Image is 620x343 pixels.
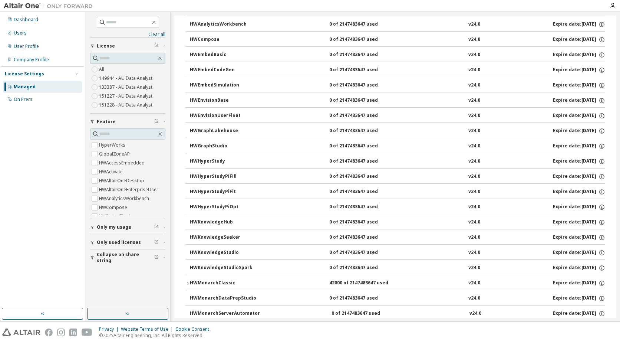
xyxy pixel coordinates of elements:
label: HWActivate [99,167,124,176]
span: Clear filter [154,224,159,230]
button: HWMonarchClassic42000 of 2147483647 usedv24.0Expire date:[DATE] [185,275,605,291]
span: Only my usage [97,224,131,230]
span: Collapse on share string [97,252,154,264]
div: 42000 of 2147483647 used [329,280,396,287]
div: 0 of 2147483647 used [332,310,398,317]
div: HWAnalyticsWorkbench [190,21,257,28]
div: v24.0 [468,143,480,150]
div: v24.0 [468,204,480,210]
label: HWAltairOneEnterpriseUser [99,185,160,194]
div: Company Profile [14,57,49,63]
button: HWKnowledgeHub0 of 2147483647 usedv24.0Expire date:[DATE] [190,214,605,231]
button: HWMonarchDataPrepStudio0 of 2147483647 usedv24.0Expire date:[DATE] [190,290,605,307]
div: 0 of 2147483647 used [329,97,396,104]
div: HWEmbedBasic [190,52,257,58]
div: v24.0 [468,234,480,241]
div: 0 of 2147483647 used [329,82,396,89]
button: HWEmbedCodeGen0 of 2147483647 usedv24.0Expire date:[DATE] [190,62,605,78]
div: 0 of 2147483647 used [329,21,396,28]
div: Expire date: [DATE] [553,295,605,302]
div: Dashboard [14,17,38,23]
div: Users [14,30,27,36]
div: Expire date: [DATE] [553,128,605,134]
label: 151228 - AU Data Analyst [99,101,154,110]
div: Expire date: [DATE] [553,112,605,119]
button: Only my usage [90,219,165,235]
label: 133387 - AU Data Analyst [99,83,154,92]
div: HWEmbedSimulation [190,82,257,89]
span: Only used licenses [97,239,141,245]
div: v24.0 [468,67,480,73]
span: Feature [97,119,116,125]
button: HWHyperStudyPiOpt0 of 2147483647 usedv24.0Expire date:[DATE] [190,199,605,215]
div: HWEnvisionBase [190,97,257,104]
div: HWKnowledgeStudio [190,249,257,256]
div: Expire date: [DATE] [553,67,605,73]
div: Expire date: [DATE] [553,21,605,28]
button: Feature [90,114,165,130]
img: facebook.svg [45,329,53,336]
div: v24.0 [468,280,480,287]
div: HWKnowledgeStudioSpark [190,265,257,271]
label: 151227 - AU Data Analyst [99,92,154,101]
div: 0 of 2147483647 used [329,112,396,119]
div: 0 of 2147483647 used [329,128,396,134]
div: On Prem [14,97,32,102]
div: v24.0 [468,295,480,302]
div: 0 of 2147483647 used [329,204,396,210]
div: Expire date: [DATE] [553,204,605,210]
div: v24.0 [469,310,481,317]
div: HWHyperStudyPiFit [190,189,257,195]
button: HWAnalyticsWorkbench0 of 2147483647 usedv24.0Expire date:[DATE] [190,16,605,33]
div: 0 of 2147483647 used [329,52,396,58]
label: HWEmbedBasic [99,212,134,221]
p: © 2025 Altair Engineering, Inc. All Rights Reserved. [99,332,214,339]
a: Clear all [90,32,165,37]
label: All [99,65,106,74]
div: HWKnowledgeHub [190,219,257,226]
button: HWGraphLakehouse0 of 2147483647 usedv24.0Expire date:[DATE] [190,123,605,139]
div: Expire date: [DATE] [553,234,605,241]
div: Website Terms of Use [121,326,175,332]
div: HWKnowledgeSeeker [190,234,257,241]
button: Only used licenses [90,234,165,251]
div: Cookie Consent [175,326,214,332]
div: 0 of 2147483647 used [329,249,396,256]
div: Expire date: [DATE] [553,189,605,195]
button: HWMonarchServerAutomator0 of 2147483647 usedv24.0Expire date:[DATE] [190,306,605,322]
div: Privacy [99,326,121,332]
div: HWHyperStudyPiFill [190,173,257,180]
div: 0 of 2147483647 used [329,189,396,195]
div: Expire date: [DATE] [553,97,605,104]
img: linkedin.svg [69,329,77,336]
label: HWAnalyticsWorkbench [99,194,151,203]
div: v24.0 [468,189,480,195]
div: 0 of 2147483647 used [329,143,396,150]
div: Expire date: [DATE] [553,36,605,43]
span: Clear filter [154,255,159,261]
div: Managed [14,84,36,90]
div: v24.0 [468,219,480,226]
div: HWHyperStudy [190,158,257,165]
div: Expire date: [DATE] [553,158,605,165]
div: HWEmbedCodeGen [190,67,257,73]
button: HWEmbedBasic0 of 2147483647 usedv24.0Expire date:[DATE] [190,47,605,63]
div: 0 of 2147483647 used [329,234,396,241]
div: Expire date: [DATE] [553,249,605,256]
span: License [97,43,115,49]
button: HWEnvisionBase0 of 2147483647 usedv24.0Expire date:[DATE] [190,92,605,109]
div: Expire date: [DATE] [553,143,605,150]
div: 0 of 2147483647 used [329,67,396,73]
div: Expire date: [DATE] [553,173,605,180]
div: v24.0 [468,249,480,256]
button: HWKnowledgeStudio0 of 2147483647 usedv24.0Expire date:[DATE] [190,245,605,261]
button: HWEnvisionUserFloat0 of 2147483647 usedv24.0Expire date:[DATE] [190,108,605,124]
div: HWCompose [190,36,257,43]
span: Clear filter [154,239,159,245]
div: Expire date: [DATE] [553,82,605,89]
div: License Settings [5,71,44,77]
label: HWCompose [99,203,129,212]
div: v24.0 [468,128,480,134]
div: Expire date: [DATE] [553,310,605,317]
div: HWMonarchServerAutomator [190,310,260,317]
